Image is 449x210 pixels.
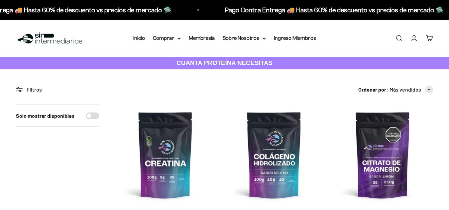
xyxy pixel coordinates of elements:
[358,85,388,94] span: Ordenar por:
[133,35,145,41] a: Inicio
[16,111,74,120] label: Solo mostrar disponibles
[176,59,273,66] strong: CUANTA PROTEÍNA NECESITAS
[390,85,433,94] button: Más vendidos
[222,5,441,15] p: Pago Contra Entrega 🚚 Hasta 60% de descuento vs precios de mercado 🛸
[390,85,421,94] span: Más vendidos
[16,85,99,94] div: Filtros
[189,35,215,41] a: Membresía
[153,34,181,42] summary: Comprar
[274,35,316,41] a: Ingreso Miembros
[223,34,266,42] summary: Sobre Nosotros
